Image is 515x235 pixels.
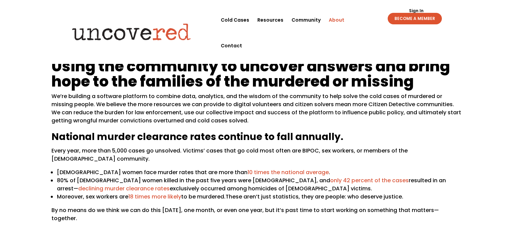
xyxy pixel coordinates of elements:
[66,19,197,45] img: Uncovered logo
[257,7,283,33] a: Resources
[78,185,170,192] a: declining murder clearance rates
[57,168,330,176] span: [DEMOGRAPHIC_DATA] women face murder rates that are more than .
[51,58,464,92] h1: Using the community to uncover answers and bring hope to the families of the murdered or missing
[57,193,226,201] span: Moreover, sex workers are to be murdered.
[292,7,321,33] a: Community
[388,13,442,24] a: BECOME A MEMBER
[51,92,464,130] p: We’re building a software platform to combine data, analytics, and the wisdom of the community to...
[51,130,343,143] span: National murder clearance rates continue to fall annually.
[128,193,181,201] a: 18 times more likely
[51,147,408,163] span: Every year, more than 5,000 cases go unsolved. Victims’ cases that go cold most often are BIPOC, ...
[248,168,329,176] a: 10 times the national average
[330,177,409,184] a: only 42 percent of the cases
[221,33,242,58] a: Contact
[51,206,439,222] span: By no means do we think we can do this [DATE], one month, or even one year, but it’s past time to...
[405,9,427,13] a: Sign In
[226,193,403,201] span: These aren’t just statistics, they are people: who deserve justice.
[329,7,344,33] a: About
[57,177,446,192] span: 80% of [DEMOGRAPHIC_DATA] women killed in the past five years were [DEMOGRAPHIC_DATA], and result...
[221,7,249,33] a: Cold Cases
